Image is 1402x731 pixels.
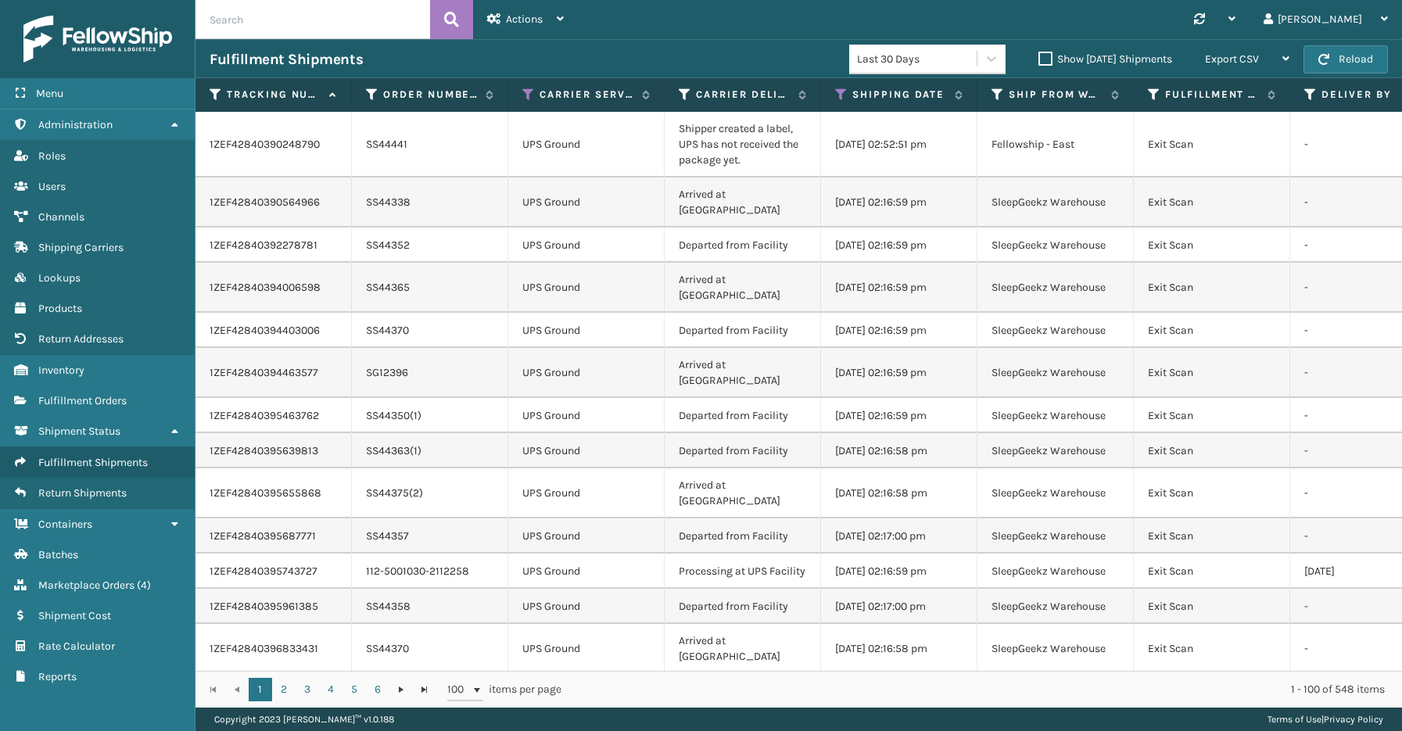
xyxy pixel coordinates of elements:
a: SS44441 [366,138,407,151]
a: Go to the next page [389,678,413,701]
a: SG12396 [366,366,408,379]
td: UPS Ground [508,177,665,228]
td: Exit Scan [1134,112,1290,177]
td: SleepGeekz Warehouse [977,313,1134,348]
td: [DATE] 02:16:59 pm [821,228,977,263]
a: SS44365 [366,281,410,294]
label: Show [DATE] Shipments [1038,52,1172,66]
a: 112-5001030-2112258 [366,564,469,578]
span: Marketplace Orders [38,579,134,592]
td: Exit Scan [1134,468,1290,518]
span: Return Shipments [38,486,127,500]
span: Shipment Cost [38,609,111,622]
a: SS44357 [366,529,409,543]
td: Exit Scan [1134,348,1290,398]
span: Shipment Status [38,425,120,438]
a: SS44358 [366,600,411,613]
td: Exit Scan [1134,433,1290,468]
td: Exit Scan [1134,228,1290,263]
td: SleepGeekz Warehouse [977,624,1134,674]
td: [DATE] 02:16:59 pm [821,398,977,433]
td: SleepGeekz Warehouse [977,518,1134,554]
a: SS44363(1) [366,444,421,457]
td: Exit Scan [1134,518,1290,554]
span: Go to the last page [418,683,431,696]
td: UPS Ground [508,228,665,263]
td: 1ZEF42840395743727 [195,554,352,589]
span: Rate Calculator [38,640,115,653]
td: UPS Ground [508,348,665,398]
a: 4 [319,678,342,701]
td: UPS Ground [508,589,665,624]
td: [DATE] 02:16:58 pm [821,468,977,518]
label: Ship from warehouse [1009,88,1103,102]
td: [DATE] 02:16:59 pm [821,263,977,313]
h3: Fulfillment Shipments [210,50,363,69]
td: UPS Ground [508,433,665,468]
span: items per page [447,678,561,701]
span: Products [38,302,82,315]
td: Arrived at [GEOGRAPHIC_DATA] [665,263,821,313]
span: Channels [38,210,84,224]
td: [DATE] 02:17:00 pm [821,589,977,624]
span: 100 [447,682,471,697]
span: Roles [38,149,66,163]
td: 1ZEF42840390564966 [195,177,352,228]
span: Fulfillment Orders [38,394,127,407]
span: Menu [36,87,63,100]
td: UPS Ground [508,468,665,518]
label: Fulfillment Order Status [1165,88,1260,102]
td: 1ZEF42840395639813 [195,433,352,468]
td: Exit Scan [1134,313,1290,348]
a: 6 [366,678,389,701]
span: Fulfillment Shipments [38,456,148,469]
td: Exit Scan [1134,554,1290,589]
span: Reports [38,670,77,683]
label: Carrier Service [540,88,634,102]
span: ( 4 ) [137,579,151,592]
button: Reload [1303,45,1388,73]
span: Users [38,180,66,193]
label: Order Number [383,88,478,102]
a: SS44370 [366,324,409,337]
td: 1ZEF42840395655868 [195,468,352,518]
td: Departed from Facility [665,313,821,348]
span: Containers [38,518,92,531]
td: Arrived at [GEOGRAPHIC_DATA] [665,468,821,518]
td: Arrived at [GEOGRAPHIC_DATA] [665,624,821,674]
td: Shipper created a label, UPS has not received the package yet. [665,112,821,177]
td: Exit Scan [1134,398,1290,433]
div: 1 - 100 of 548 items [583,682,1385,697]
div: | [1268,708,1383,731]
td: Arrived at [GEOGRAPHIC_DATA] [665,348,821,398]
td: [DATE] 02:17:00 pm [821,518,977,554]
td: SleepGeekz Warehouse [977,589,1134,624]
td: Departed from Facility [665,398,821,433]
td: 1ZEF42840395961385 [195,589,352,624]
p: Copyright 2023 [PERSON_NAME]™ v 1.0.188 [214,708,394,731]
a: Privacy Policy [1324,714,1383,725]
span: Shipping Carriers [38,241,124,254]
td: [DATE] 02:16:59 pm [821,313,977,348]
td: UPS Ground [508,112,665,177]
a: SS44338 [366,195,411,209]
td: 1ZEF42840394403006 [195,313,352,348]
td: SleepGeekz Warehouse [977,468,1134,518]
td: SleepGeekz Warehouse [977,433,1134,468]
td: [DATE] 02:16:59 pm [821,348,977,398]
td: SleepGeekz Warehouse [977,554,1134,589]
a: SS44370 [366,642,409,655]
td: [DATE] 02:16:59 pm [821,177,977,228]
a: 1 [249,678,272,701]
img: logo [23,16,172,63]
td: Exit Scan [1134,624,1290,674]
a: 3 [296,678,319,701]
td: Arrived at [GEOGRAPHIC_DATA] [665,177,821,228]
td: [DATE] 02:16:58 pm [821,624,977,674]
td: SleepGeekz Warehouse [977,263,1134,313]
td: SleepGeekz Warehouse [977,177,1134,228]
td: UPS Ground [508,263,665,313]
td: 1ZEF42840392278781 [195,228,352,263]
span: Inventory [38,364,84,377]
td: UPS Ground [508,313,665,348]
